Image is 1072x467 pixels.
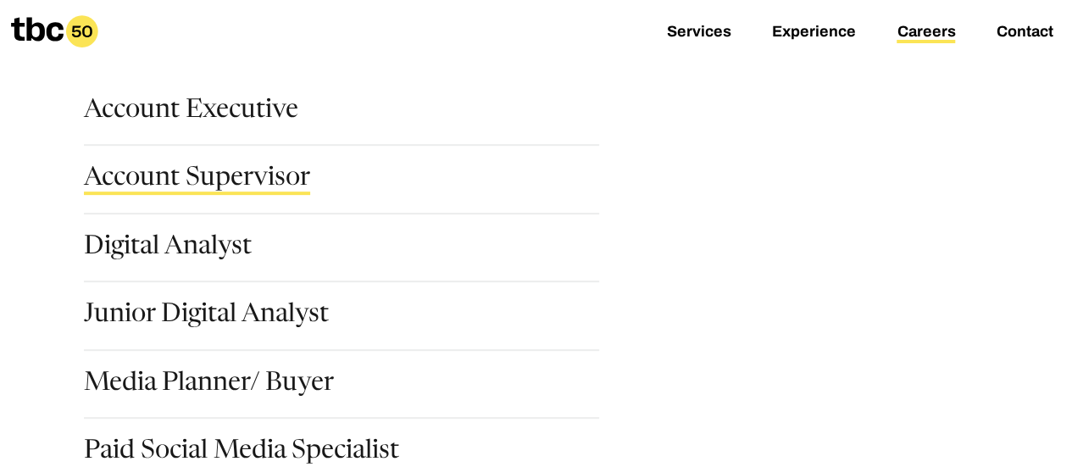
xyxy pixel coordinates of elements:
[84,235,252,264] a: Digital Analyst
[84,166,310,195] a: Account Supervisor
[772,23,856,43] a: Experience
[667,23,731,43] a: Services
[84,303,329,331] a: Junior Digital Analyst
[84,371,334,400] a: Media Planner/ Buyer
[996,23,1053,43] a: Contact
[84,98,298,127] a: Account Executive
[897,23,955,43] a: Careers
